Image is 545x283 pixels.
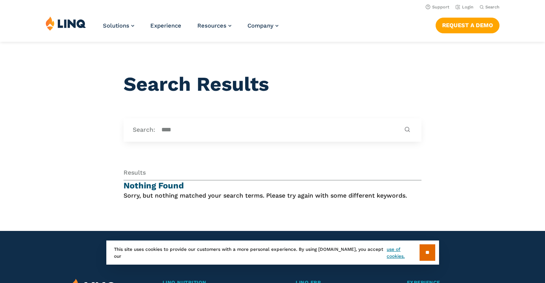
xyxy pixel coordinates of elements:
[402,126,412,134] button: Submit Search
[124,168,422,180] div: Results
[426,5,449,10] a: Support
[436,18,499,33] a: Request a Demo
[103,22,134,29] a: Solutions
[150,22,181,29] a: Experience
[480,4,499,10] button: Open Search Bar
[124,73,422,95] h1: Search Results
[485,5,499,10] span: Search
[133,126,155,134] label: Search:
[46,16,86,31] img: LINQ | K‑12 Software
[103,16,278,41] nav: Primary Navigation
[436,16,499,33] nav: Button Navigation
[197,22,226,29] span: Resources
[387,246,419,260] a: use of cookies.
[124,191,422,200] p: Sorry, but nothing matched your search terms. Please try again with some different keywords.
[456,5,473,10] a: Login
[103,22,129,29] span: Solutions
[197,22,231,29] a: Resources
[106,240,439,265] div: This site uses cookies to provide our customers with a more personal experience. By using [DOMAIN...
[124,180,422,191] h4: Nothing Found
[247,22,273,29] span: Company
[247,22,278,29] a: Company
